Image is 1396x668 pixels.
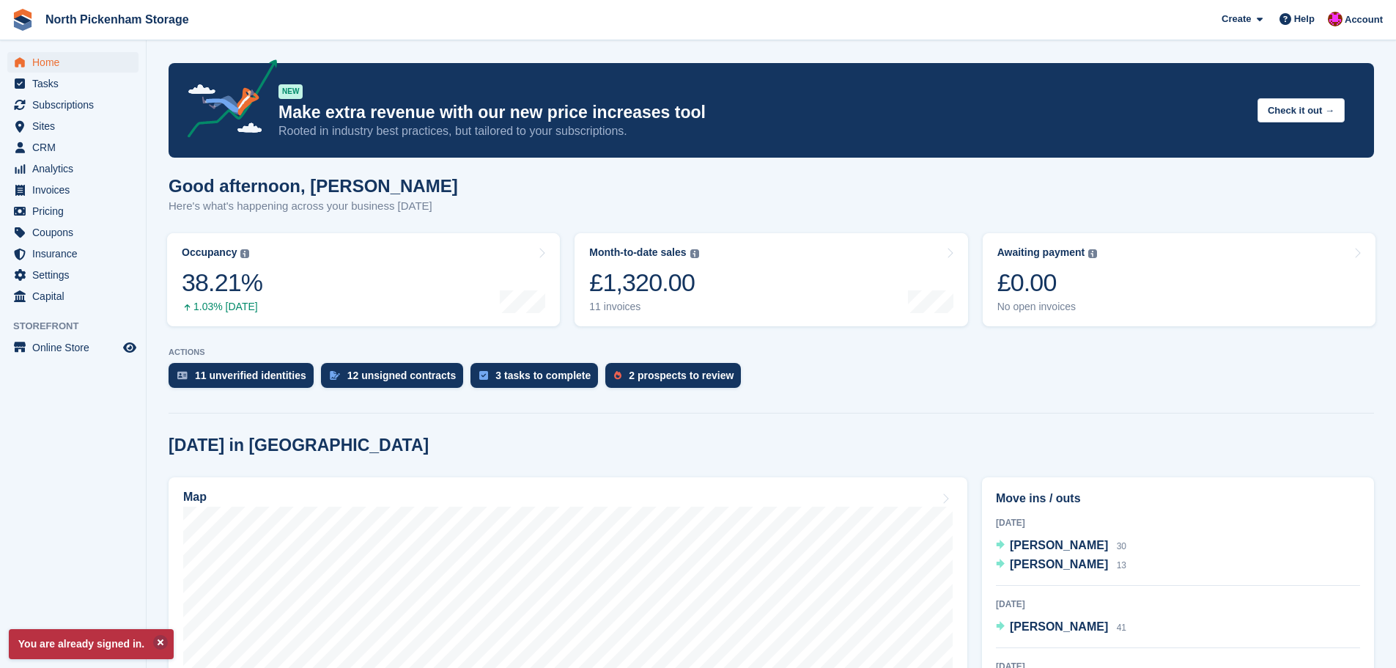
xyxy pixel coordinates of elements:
[7,337,139,358] a: menu
[9,629,174,659] p: You are already signed in.
[195,370,306,381] div: 11 unverified identities
[169,436,429,455] h2: [DATE] in [GEOGRAPHIC_DATA]
[575,233,967,326] a: Month-to-date sales £1,320.00 11 invoices
[997,301,1098,313] div: No open invoices
[7,180,139,200] a: menu
[7,137,139,158] a: menu
[1328,12,1343,26] img: Dylan Taylor
[121,339,139,356] a: Preview store
[32,286,120,307] span: Capital
[175,59,278,143] img: price-adjustments-announcement-icon-8257ccfd72463d97f412b2fc003d46551f7dbcb40ab6d574587a9cd5c0d94...
[169,176,458,196] h1: Good afternoon, [PERSON_NAME]
[1088,249,1097,258] img: icon-info-grey-7440780725fd019a000dd9b08b2336e03edf1995a4989e88bcd33f0948082b44.svg
[169,348,1374,357] p: ACTIONS
[7,265,139,285] a: menu
[32,137,120,158] span: CRM
[996,490,1360,507] h2: Move ins / outs
[32,116,120,136] span: Sites
[1010,620,1108,633] span: [PERSON_NAME]
[240,249,249,258] img: icon-info-grey-7440780725fd019a000dd9b08b2336e03edf1995a4989e88bcd33f0948082b44.svg
[32,201,120,221] span: Pricing
[32,95,120,115] span: Subscriptions
[13,319,146,334] span: Storefront
[7,222,139,243] a: menu
[996,516,1360,529] div: [DATE]
[12,9,34,31] img: stora-icon-8386f47178a22dfd0bd8f6a31ec36ba5ce8667c1dd55bd0f319d3a0aa187defe.svg
[7,286,139,307] a: menu
[996,598,1360,611] div: [DATE]
[347,370,457,381] div: 12 unsigned contracts
[983,233,1375,326] a: Awaiting payment £0.00 No open invoices
[182,246,237,259] div: Occupancy
[470,363,605,395] a: 3 tasks to complete
[1345,12,1383,27] span: Account
[330,371,340,380] img: contract_signature_icon-13c848040528278c33f63329250d36e43548de30e8caae1d1a13099fd9432cc5.svg
[7,95,139,115] a: menu
[32,180,120,200] span: Invoices
[7,243,139,264] a: menu
[182,301,262,313] div: 1.03% [DATE]
[278,102,1246,123] p: Make extra revenue with our new price increases tool
[40,7,195,32] a: North Pickenham Storage
[7,73,139,94] a: menu
[7,52,139,73] a: menu
[32,73,120,94] span: Tasks
[32,222,120,243] span: Coupons
[996,556,1126,575] a: [PERSON_NAME] 13
[1010,558,1108,570] span: [PERSON_NAME]
[7,158,139,179] a: menu
[1257,98,1345,122] button: Check it out →
[996,537,1126,556] a: [PERSON_NAME] 30
[169,363,321,395] a: 11 unverified identities
[32,265,120,285] span: Settings
[32,337,120,358] span: Online Store
[167,233,560,326] a: Occupancy 38.21% 1.03% [DATE]
[7,201,139,221] a: menu
[629,370,734,381] div: 2 prospects to review
[321,363,471,395] a: 12 unsigned contracts
[182,268,262,298] div: 38.21%
[32,158,120,179] span: Analytics
[589,301,698,313] div: 11 invoices
[479,371,488,380] img: task-75834270c22a3079a89374b754ae025e5fb1db73e45f91037f5363f120a921f8.svg
[589,246,686,259] div: Month-to-date sales
[278,123,1246,139] p: Rooted in industry best practices, but tailored to your subscriptions.
[183,491,207,504] h2: Map
[1010,539,1108,551] span: [PERSON_NAME]
[177,371,188,380] img: verify_identity-adf6edd0f0f0b5bbfe63781bf79b02c33cf7c696d77639b501bdc392416b5a36.svg
[997,268,1098,298] div: £0.00
[1222,12,1251,26] span: Create
[690,249,699,258] img: icon-info-grey-7440780725fd019a000dd9b08b2336e03edf1995a4989e88bcd33f0948082b44.svg
[1294,12,1315,26] span: Help
[997,246,1085,259] div: Awaiting payment
[32,52,120,73] span: Home
[32,243,120,264] span: Insurance
[278,84,303,99] div: NEW
[1117,541,1126,551] span: 30
[996,618,1126,637] a: [PERSON_NAME] 41
[605,363,748,395] a: 2 prospects to review
[7,116,139,136] a: menu
[589,268,698,298] div: £1,320.00
[1117,623,1126,633] span: 41
[1117,560,1126,570] span: 13
[614,371,621,380] img: prospect-51fa495bee0391a8d652442698ab0144808aea92771e9ea1ae160a38d050c398.svg
[169,198,458,215] p: Here's what's happening across your business [DATE]
[495,370,591,381] div: 3 tasks to complete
